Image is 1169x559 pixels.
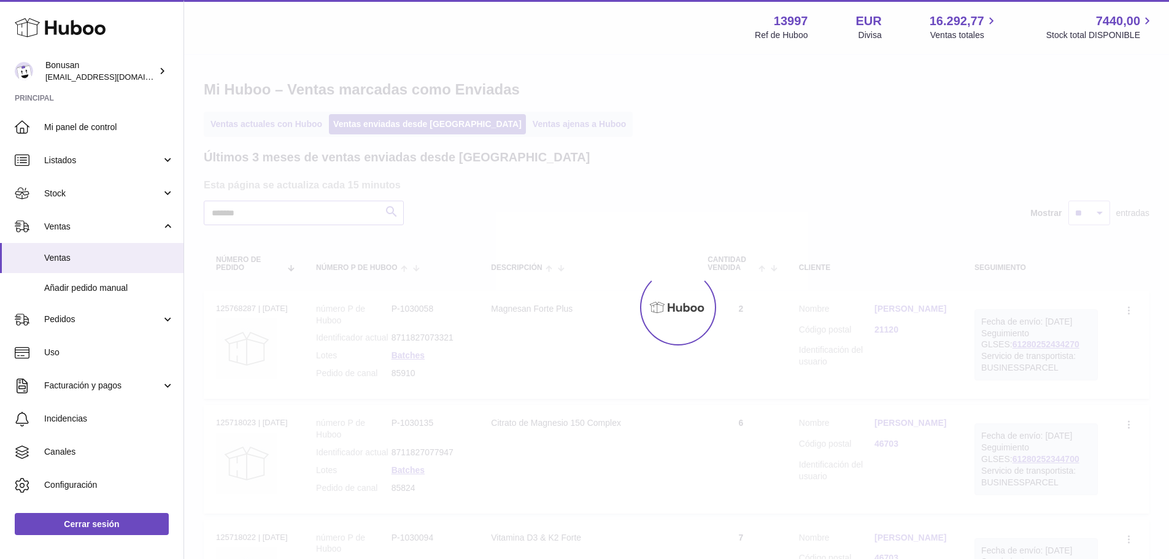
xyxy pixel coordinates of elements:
[44,347,174,358] span: Uso
[1096,13,1140,29] span: 7440,00
[45,72,180,82] span: [EMAIL_ADDRESS][DOMAIN_NAME]
[930,13,998,41] a: 16.292,77 Ventas totales
[44,221,161,233] span: Ventas
[1046,13,1154,41] a: 7440,00 Stock total DISPONIBLE
[44,314,161,325] span: Pedidos
[44,282,174,294] span: Añadir pedido manual
[44,380,161,391] span: Facturación y pagos
[45,60,156,83] div: Bonusan
[44,479,174,491] span: Configuración
[1046,29,1154,41] span: Stock total DISPONIBLE
[44,188,161,199] span: Stock
[44,413,174,425] span: Incidencias
[44,446,174,458] span: Canales
[858,29,882,41] div: Divisa
[44,155,161,166] span: Listados
[930,29,998,41] span: Ventas totales
[44,121,174,133] span: Mi panel de control
[44,252,174,264] span: Ventas
[855,13,881,29] strong: EUR
[930,13,984,29] span: 16.292,77
[15,62,33,80] img: info@bonusan.es
[755,29,808,41] div: Ref de Huboo
[15,513,169,535] a: Cerrar sesión
[774,13,808,29] strong: 13997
